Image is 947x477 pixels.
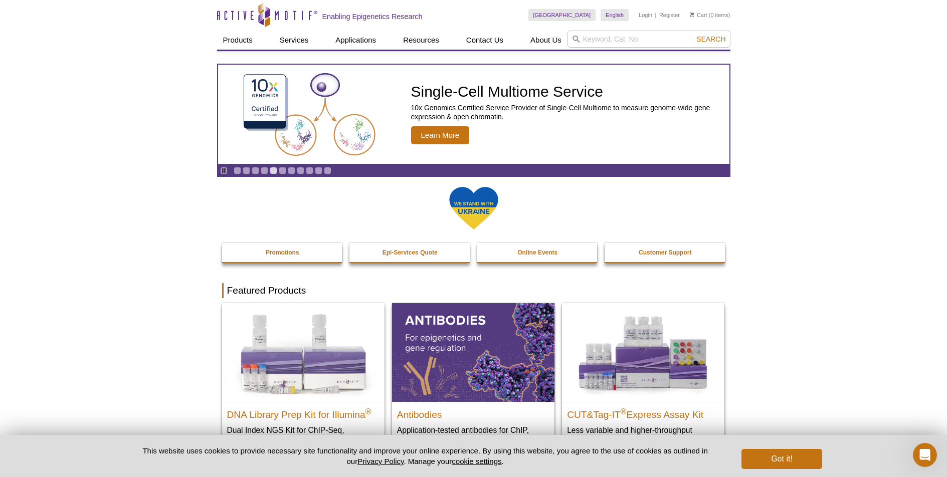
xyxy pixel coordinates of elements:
[567,425,719,445] p: Less variable and higher-throughput genome-wide profiling of histone marks​.
[222,303,385,401] img: DNA Library Prep Kit for Illumina
[297,167,304,174] a: Go to slide 8
[222,303,385,465] a: DNA Library Prep Kit for Illumina DNA Library Prep Kit for Illumina® Dual Index NGS Kit for ChIP-...
[266,249,299,256] strong: Promotions
[222,283,725,298] h2: Featured Products
[517,249,557,256] strong: Online Events
[913,443,937,467] iframe: Intercom live chat
[243,167,250,174] a: Go to slide 2
[601,9,629,21] a: English
[477,243,599,262] a: Online Events
[411,84,724,99] h2: Single-Cell Multiome Service
[659,12,680,19] a: Register
[227,425,380,455] p: Dual Index NGS Kit for ChIP-Seq, CUT&RUN, and ds methylated DNA assays.
[397,405,549,420] h2: Antibodies
[449,186,499,230] img: We Stand With Ukraine
[306,167,313,174] a: Go to slide 9
[411,103,724,121] p: 10x Genomics Certified Service Provider of Single-Cell Multiome to measure genome-wide gene expre...
[324,167,331,174] a: Go to slide 11
[460,31,509,50] a: Contact Us
[315,167,322,174] a: Go to slide 10
[279,167,286,174] a: Go to slide 6
[217,31,259,50] a: Products
[655,9,657,21] li: |
[397,31,445,50] a: Resources
[234,69,385,160] img: Single-Cell Multiome Service
[322,12,423,21] h2: Enabling Epigenetics Research
[329,31,382,50] a: Applications
[392,303,554,401] img: All Antibodies
[220,167,228,174] a: Toggle autoplay
[562,303,724,455] a: CUT&Tag-IT® Express Assay Kit CUT&Tag-IT®Express Assay Kit Less variable and higher-throughput ge...
[288,167,295,174] a: Go to slide 7
[693,35,728,44] button: Search
[621,407,627,415] sup: ®
[639,249,691,256] strong: Customer Support
[218,65,729,164] a: Single-Cell Multiome Service Single-Cell Multiome Service 10x Genomics Certified Service Provider...
[452,457,501,465] button: cookie settings
[690,9,730,21] li: (0 items)
[690,12,707,19] a: Cart
[392,303,554,455] a: All Antibodies Antibodies Application-tested antibodies for ChIP, CUT&Tag, and CUT&RUN.
[567,31,730,48] input: Keyword, Cat. No.
[365,407,371,415] sup: ®
[605,243,726,262] a: Customer Support
[639,12,652,19] a: Login
[524,31,567,50] a: About Us
[562,303,724,401] img: CUT&Tag-IT® Express Assay Kit
[397,425,549,445] p: Application-tested antibodies for ChIP, CUT&Tag, and CUT&RUN.
[690,12,694,17] img: Your Cart
[125,445,725,466] p: This website uses cookies to provide necessary site functionality and improve your online experie...
[218,65,729,164] article: Single-Cell Multiome Service
[261,167,268,174] a: Go to slide 4
[349,243,471,262] a: Epi-Services Quote
[567,405,719,420] h2: CUT&Tag-IT Express Assay Kit
[411,126,470,144] span: Learn More
[383,249,438,256] strong: Epi-Services Quote
[274,31,315,50] a: Services
[252,167,259,174] a: Go to slide 3
[227,405,380,420] h2: DNA Library Prep Kit for Illumina
[222,243,343,262] a: Promotions
[234,167,241,174] a: Go to slide 1
[528,9,596,21] a: [GEOGRAPHIC_DATA]
[270,167,277,174] a: Go to slide 5
[741,449,822,469] button: Got it!
[357,457,404,465] a: Privacy Policy
[696,35,725,43] span: Search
